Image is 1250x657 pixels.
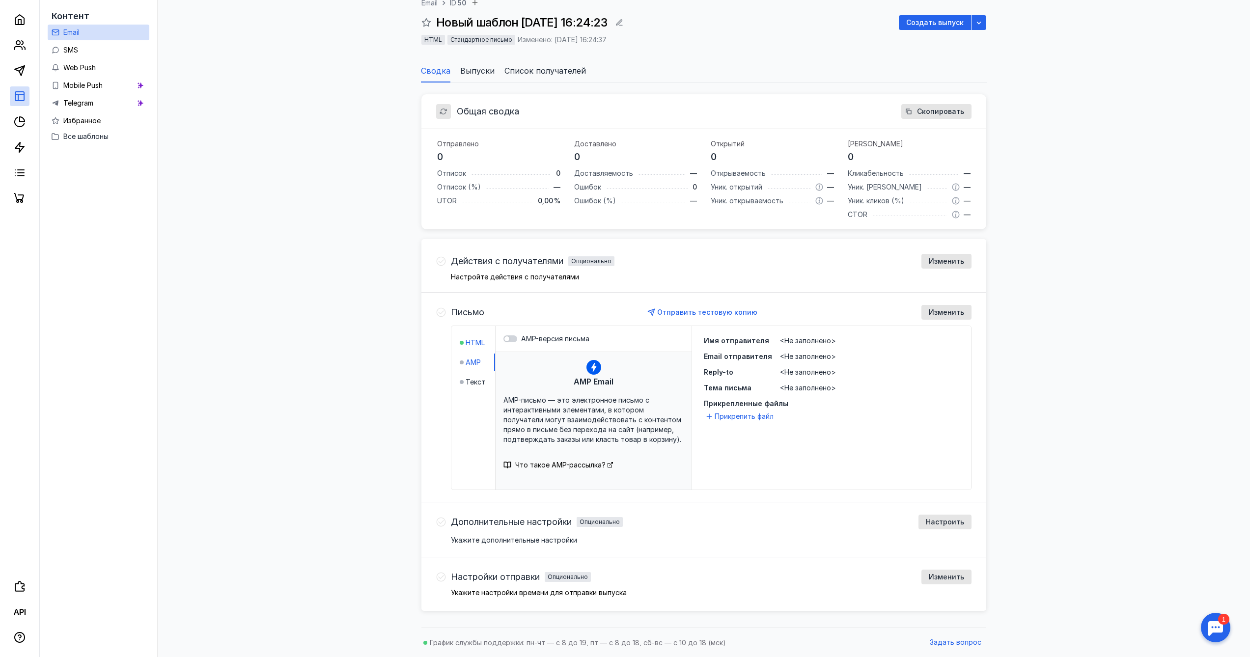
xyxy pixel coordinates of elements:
[921,570,972,584] button: Изменить
[917,108,964,116] span: Скопировать
[848,139,971,149] h4: [PERSON_NAME]
[704,368,733,376] span: Reply-to
[48,60,149,76] a: Web Push
[574,183,601,191] span: Ошибок
[574,151,580,163] span: 0
[451,572,540,582] span: Настройки отправки
[780,352,836,360] span: <Не заполнено>
[644,305,762,320] button: Отправить тестовую копию
[548,574,588,580] div: Опционально
[848,183,922,191] span: Уник. [PERSON_NAME]
[437,151,443,163] span: 0
[574,376,613,387] span: AMP Email
[929,308,964,317] span: Изменить
[964,168,971,178] span: —
[48,78,149,93] a: Mobile Push
[52,129,145,144] button: Все шаблоны
[704,411,778,422] button: Прикрепить файл
[574,196,616,205] span: Ошибок (%)
[538,196,560,206] span: 0,00 %
[848,151,854,163] span: 0
[580,519,620,525] div: Опционально
[63,28,80,36] span: Email
[48,95,149,111] a: Telegram
[52,11,89,21] span: Контент
[466,338,485,348] span: HTML
[827,196,834,206] span: —
[437,183,481,191] span: Отписок (%)
[421,65,450,77] span: Сводка
[711,151,717,163] span: 0
[430,638,726,647] span: График службы поддержки: пн-чт — с 8 до 19, пт — с 8 до 18, сб-вс — с 10 до 18 (мск)
[848,196,904,205] span: Уник. кликов (%)
[690,196,697,206] span: —
[690,168,697,178] span: —
[451,517,572,527] span: Дополнительные настройки
[930,638,981,647] span: Задать вопрос
[451,572,591,582] h4: Настройки отправкиОпционально
[901,104,972,119] button: Скопировать
[457,106,519,117] span: Общая сводка
[574,139,697,149] h4: Доставлено
[574,169,633,177] span: Доставляемость
[827,168,834,178] span: —
[780,383,836,392] span: <Не заполнено>
[518,35,607,44] span: Изменено: [DATE] 16:24:37
[556,168,560,178] span: 0
[451,274,972,280] p: Настройте действия с получателями
[450,36,512,43] span: Стандартное письмо
[504,65,586,77] span: Список получателей
[848,210,867,219] span: CTOR
[515,461,606,469] span: Что такое AMP-рассылка?
[704,399,959,409] span: Прикрепленные файлы
[780,368,836,376] span: <Не заполнено>
[451,256,614,266] h4: Действия с получателямиОпционально
[437,196,457,205] span: UTOR
[926,518,964,526] span: Настроить
[964,210,971,219] span: —
[48,25,149,40] a: Email
[460,65,495,77] span: Выпуски
[466,377,485,387] span: Текст
[711,169,766,177] span: Открываемость
[918,515,972,529] button: Настроить
[63,99,93,107] span: Telegram
[554,182,560,192] span: —
[693,182,697,192] span: 0
[711,139,834,149] h4: Открытий
[48,113,149,129] a: Избранное
[711,183,762,191] span: Уник. открытий
[711,196,783,205] span: Уник. открываемость
[704,336,769,345] span: Имя отправителя
[515,460,613,470] a: Что такое AMP-рассылка?
[964,182,971,192] span: —
[921,305,972,320] button: Изменить
[436,15,607,29] span: Новый шаблон [DATE] 16:24:23
[63,116,101,125] span: Избранное
[451,589,972,596] p: Укажите настройки времени для отправки выпуска
[22,6,33,17] div: 1
[466,357,481,367] span: AMP
[451,256,563,266] span: Действия с получателями
[63,63,96,72] span: Web Push
[451,535,972,545] div: Укажите дополнительные настройки
[63,46,78,54] span: SMS
[63,81,103,89] span: Mobile Push
[929,257,964,266] span: Изменить
[48,42,149,58] a: SMS
[906,19,964,27] span: Создать выпуск
[921,254,972,269] button: Изменить
[899,15,971,30] button: Создать выпуск
[424,36,442,43] span: HTML
[437,169,466,177] span: Отписок
[437,139,560,149] h4: Отправлено
[451,307,484,317] h4: Письмо
[704,352,772,360] span: Email отправителя
[929,573,964,581] span: Изменить
[63,132,109,140] span: Все шаблоны
[780,336,836,345] span: <Не заполнено>
[657,308,757,316] span: Отправить тестовую копию
[571,258,611,264] div: Опционально
[827,182,834,192] span: —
